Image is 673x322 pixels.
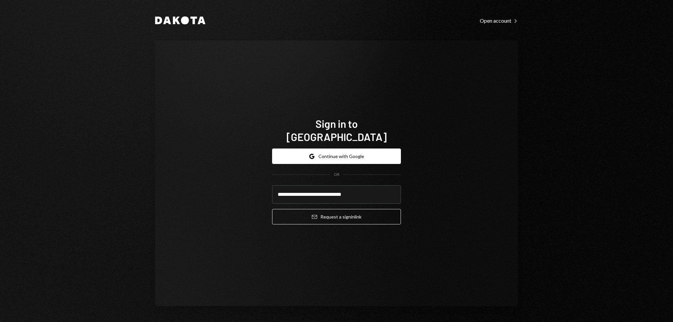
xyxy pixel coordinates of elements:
button: Request a signinlink [272,209,401,224]
button: Continue with Google [272,149,401,164]
a: Open account [480,17,518,24]
div: OR [334,172,339,177]
h1: Sign in to [GEOGRAPHIC_DATA] [272,117,401,143]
